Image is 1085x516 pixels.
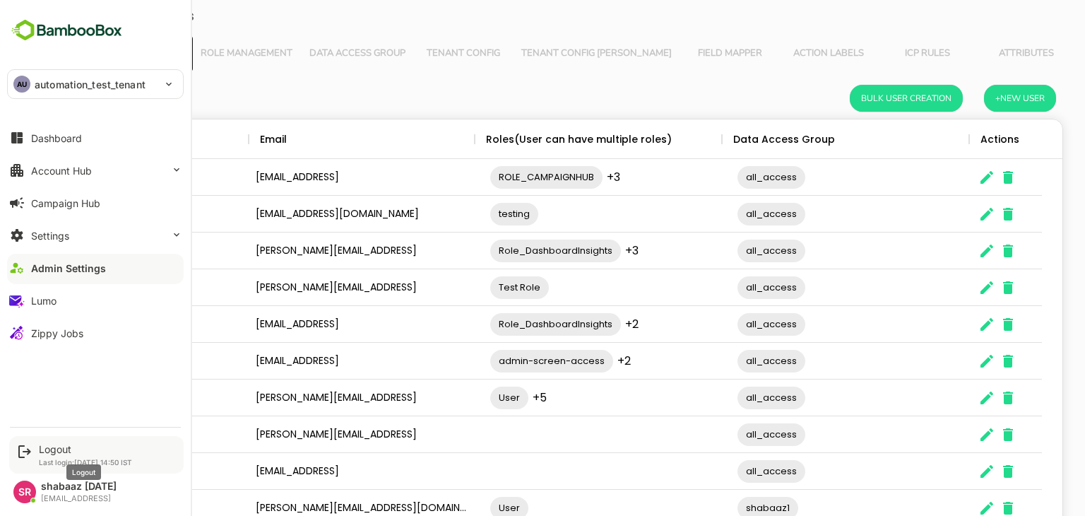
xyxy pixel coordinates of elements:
button: Account Hub [7,156,184,184]
span: ICP Rules [837,48,919,59]
button: Bulk User Creation [800,85,913,112]
button: Dashboard [7,124,184,152]
div: [PERSON_NAME] [23,453,199,490]
div: Actions [931,119,970,159]
span: Action Labels [738,48,820,59]
div: AU [13,76,30,93]
span: testing [441,206,489,222]
div: Zippy Jobs [31,327,83,339]
div: SR [13,481,36,503]
span: +3 [576,242,589,259]
div: [EMAIL_ADDRESS][DOMAIN_NAME] [199,196,425,233]
div: [PERSON_NAME] [23,233,199,269]
span: +5 [483,389,497,406]
div: User [34,119,57,159]
span: Data Access Group [260,48,356,59]
button: Sort [237,131,254,148]
span: +2 [568,353,581,369]
button: Zippy Jobs [7,319,184,347]
div: [EMAIL_ADDRESS] [41,494,117,503]
span: Tenant Config [PERSON_NAME] [472,48,622,59]
div: [PERSON_NAME][EMAIL_ADDRESS] [199,380,425,416]
span: shabaaz1 [688,500,749,516]
div: Anjali [23,343,199,380]
p: Last login: [DATE] 14:50 IST [39,458,132,467]
button: +New User [935,85,1007,112]
div: [EMAIL_ADDRESS] [199,343,425,380]
span: Field Mapper [639,48,721,59]
span: User [441,389,479,406]
span: ROLE_CAMPAIGNHUB [441,169,553,185]
div: [PERSON_NAME] [23,269,199,306]
span: all_access [688,169,756,185]
div: Settings [31,230,69,242]
div: Vertical tabs example [34,37,1002,71]
div: akjsdbjk abc [23,196,199,233]
div: [PERSON_NAME] [23,306,199,343]
h6: User List [29,87,86,110]
div: [EMAIL_ADDRESS] [199,159,425,196]
span: admin-screen-access [441,353,564,369]
div: [PERSON_NAME][EMAIL_ADDRESS] [199,233,425,269]
div: Logout [39,443,132,455]
div: Admin Settings [31,262,106,274]
span: +3 [557,169,571,185]
div: shabaaz [DATE] [41,481,117,493]
span: all_access [688,316,756,332]
span: Attributes [936,48,1018,59]
span: all_access [688,206,756,222]
span: Test Role [441,279,499,295]
button: Sort [57,131,74,148]
div: Dashboard [31,132,82,144]
span: all_access [688,463,756,479]
span: +2 [576,316,589,332]
span: all_access [688,426,756,442]
div: [PERSON_NAME] [23,159,199,196]
div: Account Hub [31,165,92,177]
div: [PERSON_NAME] [23,380,199,416]
span: Role Management [151,48,243,59]
button: Settings [7,221,184,250]
div: Campaign Hub [31,197,100,209]
span: all_access [688,279,756,295]
span: User [441,500,479,516]
button: Admin Settings [7,254,184,282]
p: automation_test_tenant [35,77,146,92]
span: all_access [688,353,756,369]
span: all_access [688,242,756,259]
div: [PERSON_NAME][EMAIL_ADDRESS] [199,416,425,453]
div: AUautomation_test_tenant [8,70,183,98]
span: User Management [42,48,134,59]
span: Role_DashboardInsights [441,316,571,332]
span: Tenant Config [373,48,455,59]
div: Email [211,119,237,159]
div: [PERSON_NAME][EMAIL_ADDRESS] [199,269,425,306]
div: [EMAIL_ADDRESS] [199,306,425,343]
span: all_access [688,389,756,406]
span: Role_DashboardInsights [441,242,571,259]
img: BambooboxFullLogoMark.5f36c76dfaba33ec1ec1367b70bb1252.svg [7,17,126,44]
div: Roles(User can have multiple roles) [437,119,622,159]
div: [EMAIL_ADDRESS] [199,453,425,490]
div: [PERSON_NAME] [23,416,199,453]
button: Campaign Hub [7,189,184,217]
div: Lumo [31,295,57,307]
div: Data Access Group [684,119,785,159]
button: Lumo [7,286,184,315]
